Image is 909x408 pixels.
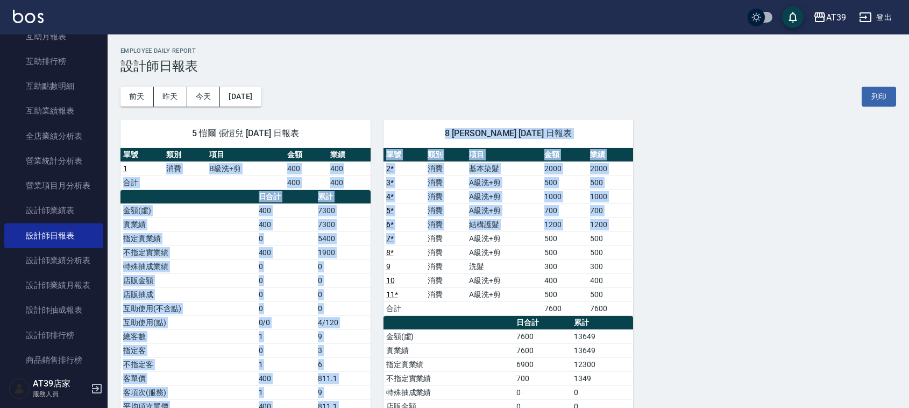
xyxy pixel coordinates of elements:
th: 項目 [466,148,542,162]
td: 400 [542,273,587,287]
h3: 設計師日報表 [120,59,896,74]
td: 7300 [315,203,370,217]
td: 店販金額 [120,273,256,287]
td: 0 [256,273,316,287]
td: 7600 [514,343,571,357]
td: 合計 [384,301,425,315]
img: Person [9,378,30,399]
td: 500 [542,287,587,301]
td: 7600 [514,329,571,343]
td: 9 [315,385,370,399]
td: A級洗+剪 [466,189,542,203]
td: A級洗+剪 [466,203,542,217]
td: 500 [542,175,587,189]
td: 1200 [587,217,633,231]
td: 400 [285,175,328,189]
td: 500 [542,231,587,245]
td: 9 [315,329,370,343]
td: 6900 [514,357,571,371]
td: 不指定客 [120,357,256,371]
td: 400 [587,273,633,287]
td: 1 [256,385,316,399]
td: 1 [256,329,316,343]
td: 700 [587,203,633,217]
button: 今天 [187,87,221,107]
td: 消費 [425,217,466,231]
td: 特殊抽成業績 [120,259,256,273]
td: 811.1 [315,371,370,385]
a: 互助排行榜 [4,49,103,74]
td: 特殊抽成業績 [384,385,514,399]
th: 累計 [315,190,370,204]
td: 5400 [315,231,370,245]
td: 互助使用(不含點) [120,301,256,315]
td: 13649 [571,329,633,343]
td: 400 [256,371,316,385]
td: 消費 [425,287,466,301]
td: 指定客 [120,343,256,357]
td: 0/0 [256,315,316,329]
th: 業績 [587,148,633,162]
table: a dense table [384,148,634,316]
td: 消費 [425,231,466,245]
td: 400 [256,217,316,231]
button: [DATE] [220,87,261,107]
td: 0 [256,343,316,357]
td: A級洗+剪 [466,287,542,301]
td: 消費 [425,245,466,259]
th: 金額 [542,148,587,162]
th: 類別 [425,148,466,162]
span: 8 [PERSON_NAME] [DATE] 日報表 [396,128,621,139]
td: 店販抽成 [120,287,256,301]
td: 300 [587,259,633,273]
h2: Employee Daily Report [120,47,896,54]
td: 消費 [425,273,466,287]
td: 消費 [425,189,466,203]
th: 項目 [207,148,285,162]
td: 消費 [425,259,466,273]
td: 2000 [542,161,587,175]
td: 合計 [120,175,164,189]
td: 500 [542,245,587,259]
a: 設計師業績表 [4,198,103,223]
td: 消費 [425,203,466,217]
a: 商品銷售排行榜 [4,348,103,372]
td: 指定實業績 [120,231,256,245]
td: 不指定實業績 [120,245,256,259]
th: 單號 [384,148,425,162]
a: 設計師日報表 [4,223,103,248]
a: 設計師排行榜 [4,323,103,348]
button: AT39 [809,6,850,29]
button: 列印 [862,87,896,107]
th: 單號 [120,148,164,162]
td: 0 [315,259,370,273]
td: 1000 [542,189,587,203]
th: 類別 [164,148,207,162]
a: 1 [123,164,127,173]
td: 400 [328,175,371,189]
td: 1900 [315,245,370,259]
a: 全店業績分析表 [4,124,103,149]
img: Logo [13,10,44,23]
td: B級洗+剪 [207,161,285,175]
a: 10 [386,276,395,285]
td: 洗髮 [466,259,542,273]
h5: AT39店家 [33,378,88,389]
td: 12300 [571,357,633,371]
td: 0 [256,231,316,245]
td: 0 [256,259,316,273]
td: 金額(虛) [384,329,514,343]
td: 400 [256,203,316,217]
button: 登出 [855,8,896,27]
td: 指定實業績 [384,357,514,371]
a: 設計師業績月報表 [4,273,103,298]
td: 1 [256,357,316,371]
td: 金額(虛) [120,203,256,217]
a: 互助業績報表 [4,99,103,123]
td: 結構護髮 [466,217,542,231]
td: 實業績 [384,343,514,357]
a: 互助點數明細 [4,74,103,99]
td: 500 [587,245,633,259]
td: 400 [328,161,371,175]
td: 1000 [587,189,633,203]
